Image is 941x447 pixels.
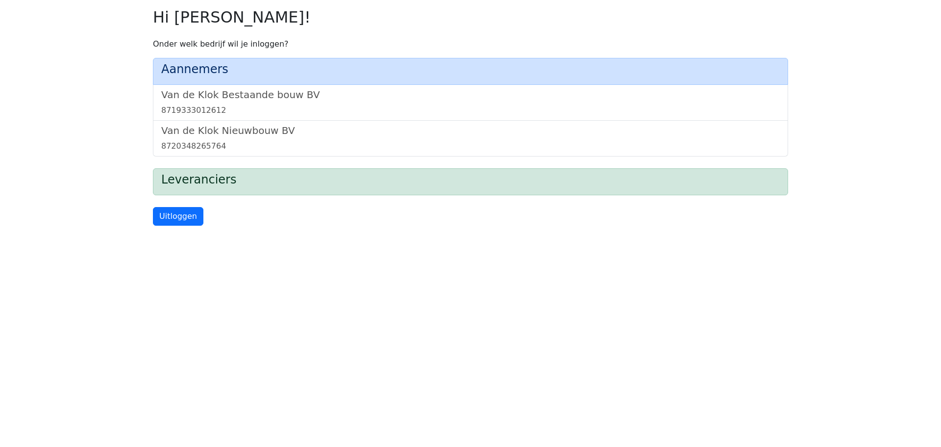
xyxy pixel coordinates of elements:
div: 8719333012612 [161,105,780,116]
h5: Van de Klok Bestaande bouw BV [161,89,780,101]
h5: Van de Klok Nieuwbouw BV [161,125,780,136]
a: Van de Klok Bestaande bouw BV8719333012612 [161,89,780,116]
h4: Aannemers [161,62,780,77]
a: Van de Klok Nieuwbouw BV8720348265764 [161,125,780,152]
div: 8720348265764 [161,140,780,152]
a: Uitloggen [153,207,203,226]
h4: Leveranciers [161,173,780,187]
h2: Hi [PERSON_NAME]! [153,8,788,26]
p: Onder welk bedrijf wil je inloggen? [153,38,788,50]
